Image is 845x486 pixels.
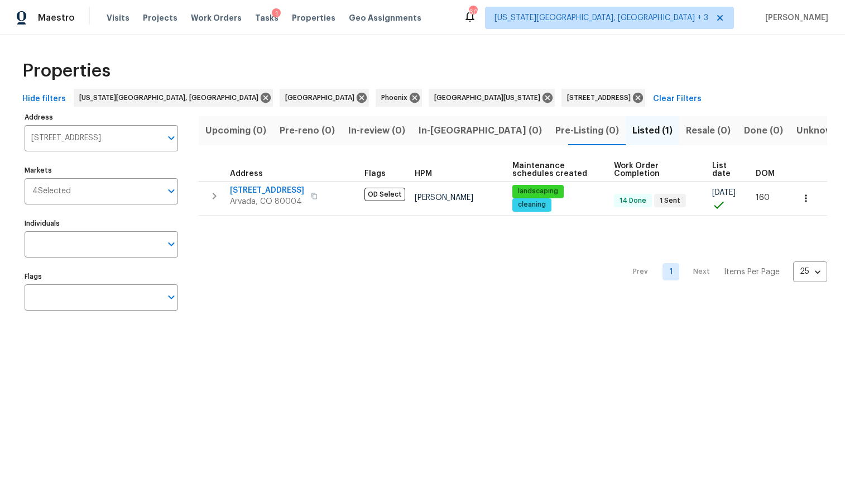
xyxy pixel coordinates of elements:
[25,167,178,174] label: Markets
[230,196,304,207] span: Arvada, CO 80004
[348,123,405,139] span: In-review (0)
[191,12,242,23] span: Work Orders
[205,123,266,139] span: Upcoming (0)
[662,263,679,280] a: Goto page 1
[285,92,359,103] span: [GEOGRAPHIC_DATA]
[561,89,645,107] div: [STREET_ADDRESS]
[649,89,706,109] button: Clear Filters
[615,196,651,206] span: 14 Done
[712,189,736,197] span: [DATE]
[280,89,369,107] div: [GEOGRAPHIC_DATA]
[376,89,422,107] div: Phoenix
[25,220,178,227] label: Individuals
[622,222,827,322] nav: Pagination Navigation
[415,194,473,202] span: [PERSON_NAME]
[632,123,673,139] span: Listed (1)
[364,188,405,201] span: OD Select
[429,89,555,107] div: [GEOGRAPHIC_DATA][US_STATE]
[761,12,828,23] span: [PERSON_NAME]
[614,162,693,178] span: Work Order Completion
[230,170,263,178] span: Address
[38,12,75,23] span: Maestro
[364,170,386,178] span: Flags
[744,123,783,139] span: Done (0)
[164,130,179,146] button: Open
[280,123,335,139] span: Pre-reno (0)
[653,92,702,106] span: Clear Filters
[230,185,304,196] span: [STREET_ADDRESS]
[513,187,563,196] span: landscaping
[32,187,71,196] span: 4 Selected
[292,12,335,23] span: Properties
[512,162,595,178] span: Maintenance schedules created
[434,92,545,103] span: [GEOGRAPHIC_DATA][US_STATE]
[756,194,770,202] span: 160
[18,89,70,109] button: Hide filters
[74,89,273,107] div: [US_STATE][GEOGRAPHIC_DATA], [GEOGRAPHIC_DATA]
[555,123,619,139] span: Pre-Listing (0)
[349,12,421,23] span: Geo Assignments
[79,92,263,103] span: [US_STATE][GEOGRAPHIC_DATA], [GEOGRAPHIC_DATA]
[164,183,179,199] button: Open
[255,14,279,22] span: Tasks
[686,123,731,139] span: Resale (0)
[494,12,708,23] span: [US_STATE][GEOGRAPHIC_DATA], [GEOGRAPHIC_DATA] + 3
[164,289,179,305] button: Open
[22,92,66,106] span: Hide filters
[469,7,477,18] div: 60
[107,12,129,23] span: Visits
[22,65,111,77] span: Properties
[567,92,635,103] span: [STREET_ADDRESS]
[712,162,737,178] span: List date
[793,257,827,286] div: 25
[272,8,281,20] div: 1
[756,170,775,178] span: DOM
[143,12,177,23] span: Projects
[25,273,178,280] label: Flags
[655,196,685,206] span: 1 Sent
[25,114,178,121] label: Address
[381,92,412,103] span: Phoenix
[419,123,542,139] span: In-[GEOGRAPHIC_DATA] (0)
[415,170,432,178] span: HPM
[164,236,179,252] button: Open
[513,200,550,209] span: cleaning
[724,266,780,278] p: Items Per Page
